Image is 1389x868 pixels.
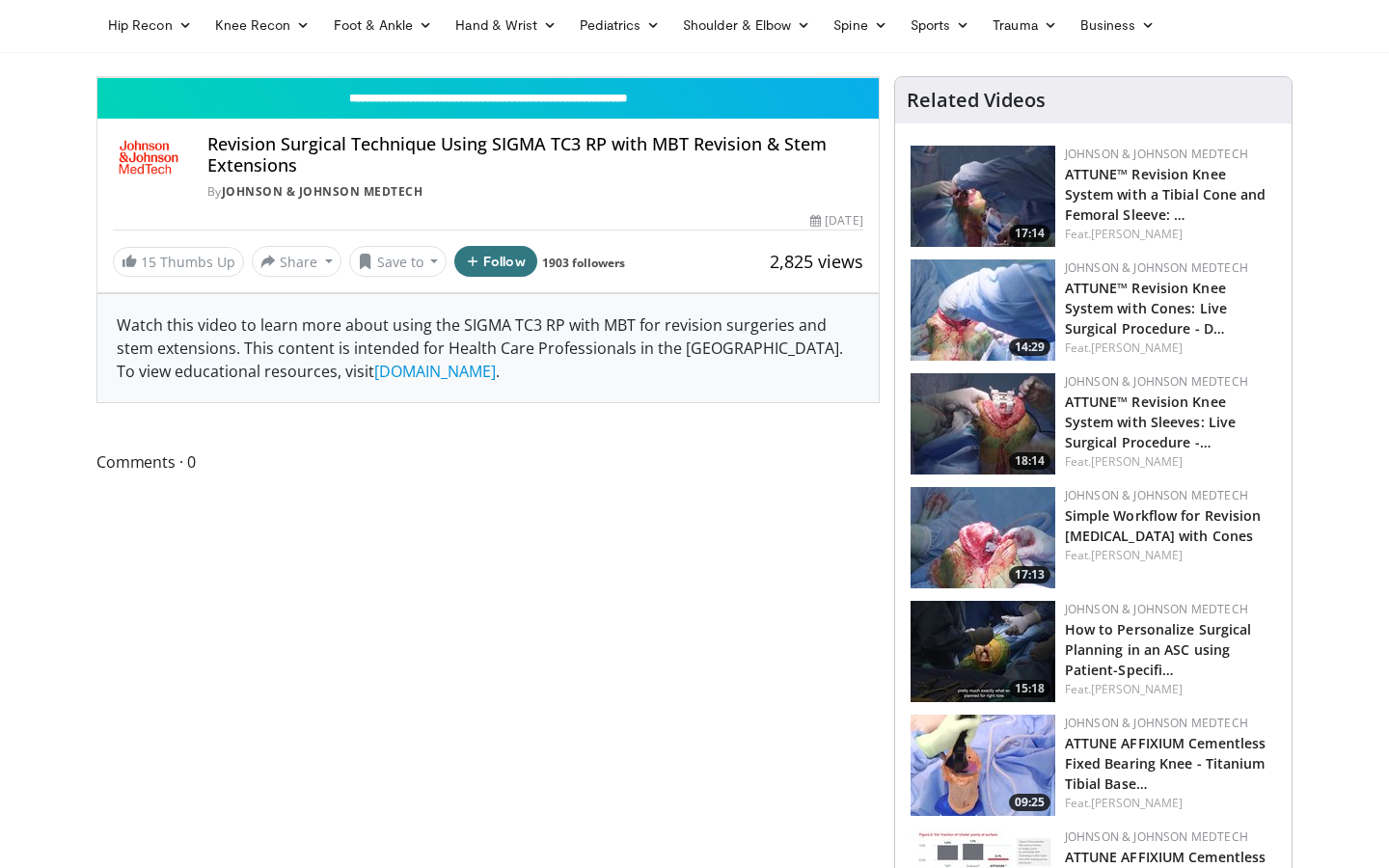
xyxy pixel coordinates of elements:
h4: Revision Surgical Technique Using SIGMA TC3 RP with MBT Revision & Stem Extensions [207,134,863,176]
a: ATTUNE™ Revision Knee System with Sleeves: Live Surgical Procedure -… [1065,393,1237,451]
a: Johnson & Johnson MedTech [1065,146,1248,162]
a: Simple Workflow for Revision [MEDICAL_DATA] with Cones [1065,506,1262,545]
img: Johnson & Johnson MedTech [113,134,184,180]
a: Johnson & Johnson MedTech [1065,601,1248,617]
a: Johnson & Johnson MedTech [1065,487,1248,503]
a: Johnson & Johnson MedTech [222,183,423,200]
a: [PERSON_NAME] [1091,681,1183,697]
a: Pediatrics [568,6,671,44]
a: [PERSON_NAME] [1091,453,1183,470]
div: By [207,183,863,201]
h4: Related Videos [907,89,1046,112]
span: 17:13 [1009,566,1050,583]
div: Feat. [1065,453,1276,471]
a: ATTUNE AFFIXIUM Cementless Fixed Bearing Knee - Titanium Tibial Base… [1065,734,1266,793]
a: Sports [899,6,982,44]
div: Feat. [1065,547,1276,564]
img: 0dea4cf9-2679-4316-8ae0-12b58a6cd275.150x105_q85_crop-smart_upscale.jpg [911,715,1055,816]
span: 09:25 [1009,794,1050,811]
a: Knee Recon [204,6,322,44]
span: 18:14 [1009,452,1050,470]
a: 15 Thumbs Up [113,247,244,277]
a: ATTUNE™ Revision Knee System with a Tibial Cone and Femoral Sleeve: … [1065,165,1266,224]
img: 705d66c7-7729-4914-89a6-8e718c27a9fe.150x105_q85_crop-smart_upscale.jpg [911,259,1055,361]
span: 15:18 [1009,680,1050,697]
div: [DATE] [810,212,862,230]
a: [PERSON_NAME] [1091,547,1183,563]
video-js: Video Player [97,77,879,78]
img: d367791b-5d96-41de-8d3d-dfa0fe7c9e5a.150x105_q85_crop-smart_upscale.jpg [911,146,1055,247]
button: Share [252,246,341,277]
span: Comments 0 [96,449,880,475]
a: Business [1069,6,1167,44]
a: ATTUNE™ Revision Knee System with Cones: Live Surgical Procedure - D… [1065,279,1227,338]
div: Feat. [1065,795,1276,812]
a: [DOMAIN_NAME] [374,361,496,382]
img: 35531514-e5b0-42c5-9fb7-3ad3206e6e15.150x105_q85_crop-smart_upscale.jpg [911,487,1055,588]
a: [PERSON_NAME] [1091,339,1183,356]
a: Johnson & Johnson MedTech [1065,828,1248,845]
a: Shoulder & Elbow [671,6,822,44]
a: Spine [822,6,898,44]
a: 18:14 [911,373,1055,475]
a: Hand & Wrist [444,6,568,44]
div: Feat. [1065,339,1276,357]
button: Follow [454,246,537,277]
span: 2,825 views [770,250,863,273]
a: Johnson & Johnson MedTech [1065,259,1248,276]
button: Save to [349,246,448,277]
a: 17:14 [911,146,1055,247]
a: Johnson & Johnson MedTech [1065,373,1248,390]
a: How to Personalize Surgical Planning in an ASC using Patient-Specifi… [1065,620,1252,679]
span: 15 [141,253,156,271]
a: 14:29 [911,259,1055,361]
a: Hip Recon [96,6,204,44]
div: Feat. [1065,226,1276,243]
a: 17:13 [911,487,1055,588]
a: [PERSON_NAME] [1091,226,1183,242]
span: 14:29 [1009,339,1050,356]
a: Foot & Ankle [322,6,445,44]
img: 472a121b-35d4-4ec2-8229-75e8a36cd89a.150x105_q85_crop-smart_upscale.jpg [911,601,1055,702]
a: 15:18 [911,601,1055,702]
span: 17:14 [1009,225,1050,242]
a: [PERSON_NAME] [1091,795,1183,811]
img: 93511797-7b4b-436c-9455-07ce47cd5058.150x105_q85_crop-smart_upscale.jpg [911,373,1055,475]
div: Feat. [1065,681,1276,698]
a: 1903 followers [542,255,625,271]
div: Watch this video to learn more about using the SIGMA TC3 RP with MBT for revision surgeries and s... [97,294,879,402]
a: Johnson & Johnson MedTech [1065,715,1248,731]
a: Trauma [981,6,1069,44]
a: 09:25 [911,715,1055,816]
